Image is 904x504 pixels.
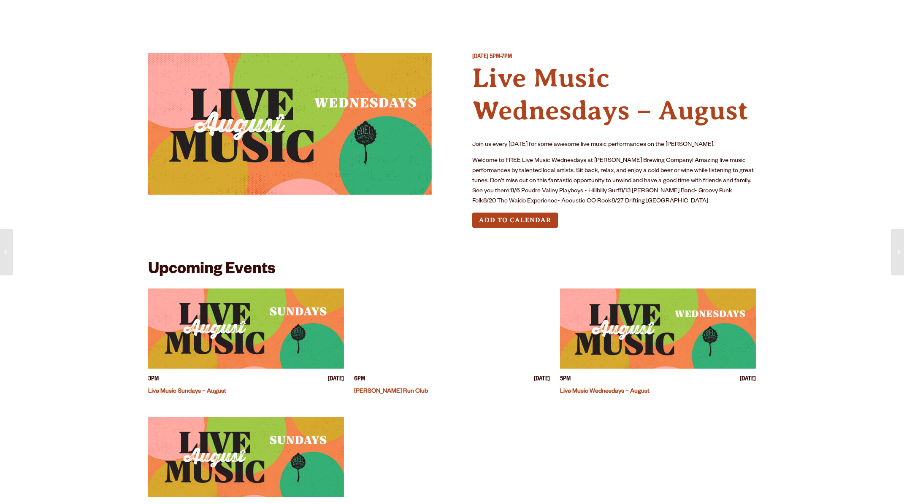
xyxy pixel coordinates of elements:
span: [DATE] [472,54,488,61]
span: Impact [602,11,633,17]
a: Beer [156,5,188,24]
p: Welcome to FREE Live Music Wednesdays at [PERSON_NAME] Brewing Company! Amazing live music perfor... [472,156,756,207]
span: [DATE] [328,375,344,384]
span: [DATE] [740,375,756,384]
h2: Upcoming Events [148,261,275,280]
span: Winery [384,11,418,17]
a: View event details [148,417,344,497]
a: Beer Finder [672,5,736,24]
a: Winery [379,5,423,24]
a: [PERSON_NAME] Run Club [354,388,428,395]
span: [DATE] [534,375,550,384]
a: View event details [354,417,550,497]
span: Beer Finder [677,11,731,17]
span: 6PM [354,375,365,384]
span: 5PM-7PM [490,54,512,61]
a: View event details [148,288,344,369]
a: View event details [560,288,756,369]
span: Our Story [509,11,558,17]
a: Impact [597,5,639,24]
h4: Live Music Wednesdays – August [472,62,756,127]
button: Add to Calendar [472,213,558,228]
a: View event details [354,288,550,369]
a: Live Music Sundays – August [148,388,226,395]
span: Beer [162,11,182,17]
a: Taprooms [221,5,278,24]
span: Gear [317,11,340,17]
a: View event details [560,417,756,497]
a: Odell Home [446,5,478,24]
a: Live Music Wednesdays – August [560,388,650,395]
span: Taprooms [226,11,273,17]
span: 3PM [148,375,159,384]
a: Gear [311,5,346,24]
a: Our Story [504,5,563,24]
span: 5PM [560,375,571,384]
p: Join us every [DATE] for some awesome live music performances on the [PERSON_NAME]. [472,140,756,150]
